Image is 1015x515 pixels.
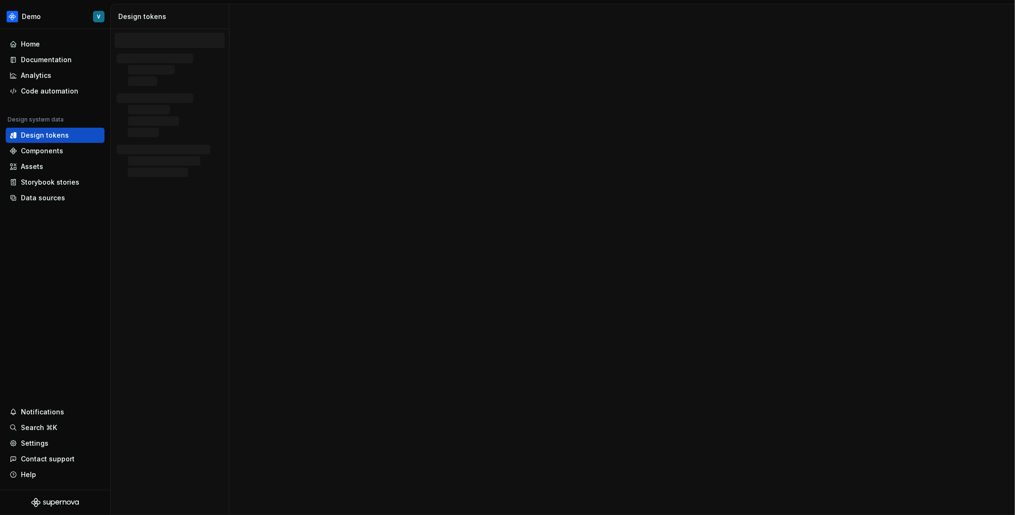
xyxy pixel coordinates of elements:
div: Search ⌘K [21,423,57,432]
div: Data sources [21,193,65,203]
div: Contact support [21,454,75,464]
div: Settings [21,439,48,448]
div: Home [21,39,40,49]
div: Assets [21,162,43,171]
button: DemoV [2,6,108,27]
button: Contact support [6,451,104,467]
div: Code automation [21,86,78,96]
svg: Supernova Logo [31,498,79,507]
a: Code automation [6,84,104,99]
a: Design tokens [6,128,104,143]
a: Storybook stories [6,175,104,190]
button: Notifications [6,404,104,420]
div: Design tokens [118,12,225,21]
button: Search ⌘K [6,420,104,435]
div: Design system data [8,116,64,123]
button: Help [6,467,104,482]
a: Analytics [6,68,104,83]
div: Documentation [21,55,72,65]
div: Help [21,470,36,479]
div: Design tokens [21,131,69,140]
a: Components [6,143,104,159]
a: Home [6,37,104,52]
a: Settings [6,436,104,451]
div: Components [21,146,63,156]
a: Assets [6,159,104,174]
a: Data sources [6,190,104,206]
div: Storybook stories [21,178,79,187]
div: V [97,13,101,20]
div: Demo [22,12,41,21]
img: 87691e09-aac2-46b6-b153-b9fe4eb63333.png [7,11,18,22]
a: Documentation [6,52,104,67]
div: Analytics [21,71,51,80]
div: Notifications [21,407,64,417]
